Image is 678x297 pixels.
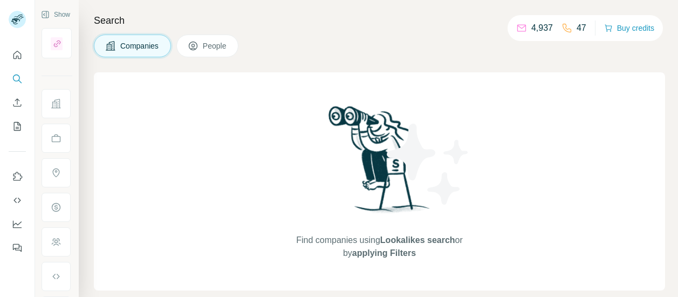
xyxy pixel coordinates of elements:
button: Feedback [9,238,26,258]
button: Enrich CSV [9,93,26,112]
button: Use Surfe on LinkedIn [9,167,26,186]
button: My lists [9,117,26,136]
span: Companies [120,40,160,51]
p: 47 [577,22,586,35]
img: Surfe Illustration - Stars [380,116,477,213]
button: Quick start [9,45,26,65]
button: Dashboard [9,214,26,234]
span: Find companies using or by [293,234,465,260]
span: People [203,40,228,51]
span: applying Filters [352,248,416,258]
p: 4,937 [531,22,553,35]
button: Use Surfe API [9,191,26,210]
button: Buy credits [604,21,654,36]
img: Surfe Illustration - Woman searching with binoculars [324,103,436,224]
button: Search [9,69,26,89]
button: Show [33,6,78,23]
h4: Search [94,13,665,28]
span: Lookalikes search [380,235,455,245]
